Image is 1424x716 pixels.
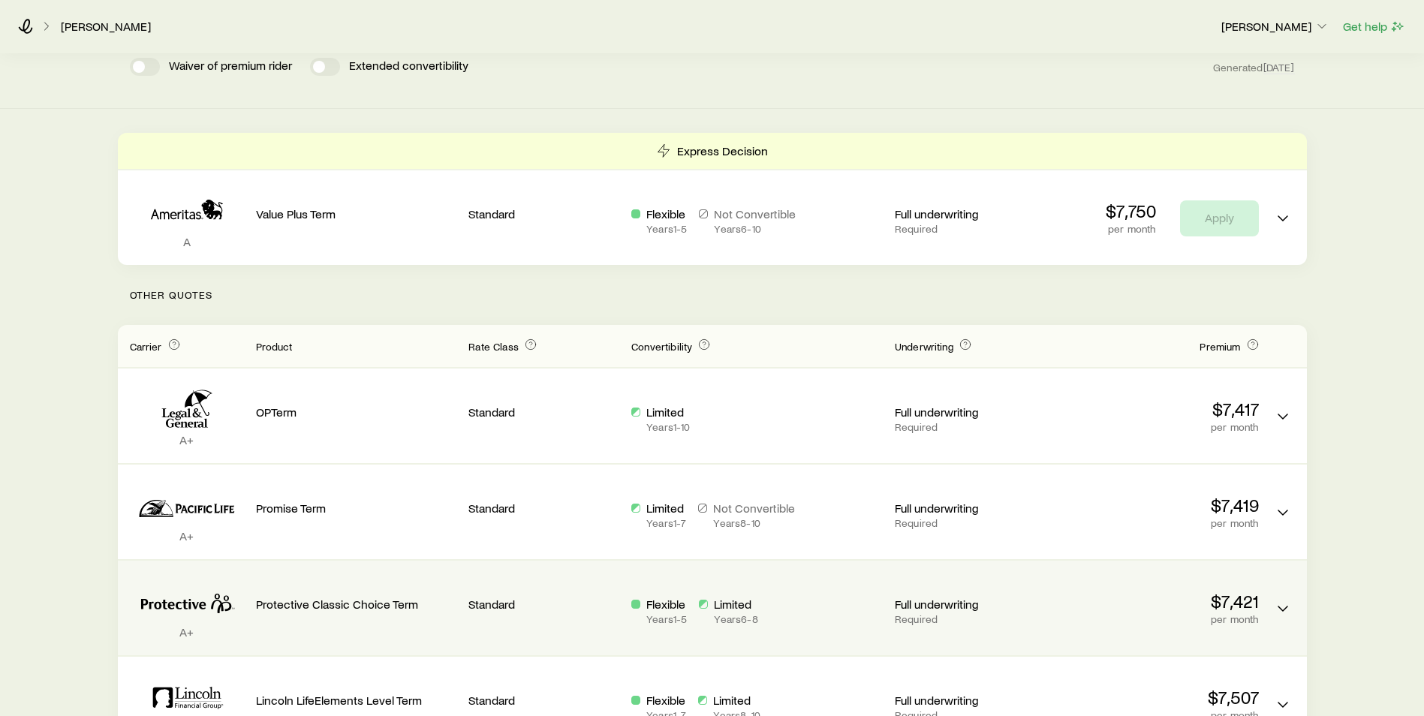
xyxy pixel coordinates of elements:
[256,501,457,516] p: Promise Term
[256,693,457,708] p: Lincoln LifeElements Level Term
[256,206,457,221] p: Value Plus Term
[256,405,457,420] p: OPTerm
[1058,517,1259,529] p: per month
[714,223,796,235] p: Years 6 - 10
[1342,18,1406,35] button: Get help
[895,597,1046,612] p: Full underwriting
[130,432,244,447] p: A+
[713,501,795,516] p: Not Convertible
[349,58,468,76] p: Extended convertibility
[1221,18,1330,36] button: [PERSON_NAME]
[895,223,1046,235] p: Required
[646,693,686,708] p: Flexible
[646,421,690,433] p: Years 1 - 10
[468,206,619,221] p: Standard
[714,613,757,625] p: Years 6 - 8
[646,517,686,529] p: Years 1 - 7
[60,20,152,34] a: [PERSON_NAME]
[130,528,244,543] p: A+
[895,340,953,353] span: Underwriting
[646,206,687,221] p: Flexible
[895,613,1046,625] p: Required
[169,58,292,76] p: Waiver of premium rider
[130,234,244,249] p: A
[468,597,619,612] p: Standard
[118,265,1307,325] p: Other Quotes
[1058,591,1259,612] p: $7,421
[646,223,687,235] p: Years 1 - 5
[1058,613,1259,625] p: per month
[1221,19,1329,34] p: [PERSON_NAME]
[895,405,1046,420] p: Full underwriting
[677,143,768,158] p: Express Decision
[895,206,1046,221] p: Full underwriting
[713,693,760,708] p: Limited
[130,340,162,353] span: Carrier
[1180,200,1259,236] button: Apply
[1213,61,1294,74] span: Generated
[895,517,1046,529] p: Required
[1106,200,1156,221] p: $7,750
[1058,421,1259,433] p: per month
[895,693,1046,708] p: Full underwriting
[714,206,796,221] p: Not Convertible
[1058,687,1259,708] p: $7,507
[714,597,757,612] p: Limited
[256,340,293,353] span: Product
[468,340,519,353] span: Rate Class
[130,624,244,639] p: A+
[895,421,1046,433] p: Required
[468,405,619,420] p: Standard
[646,597,687,612] p: Flexible
[646,501,686,516] p: Limited
[118,133,1307,265] div: Term quotes
[646,613,687,625] p: Years 1 - 5
[256,597,457,612] p: Protective Classic Choice Term
[631,340,692,353] span: Convertibility
[895,501,1046,516] p: Full underwriting
[1058,495,1259,516] p: $7,419
[713,517,795,529] p: Years 8 - 10
[1106,223,1156,235] p: per month
[1058,399,1259,420] p: $7,417
[468,501,619,516] p: Standard
[1200,340,1240,353] span: Premium
[1263,61,1295,74] span: [DATE]
[468,693,619,708] p: Standard
[646,405,690,420] p: Limited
